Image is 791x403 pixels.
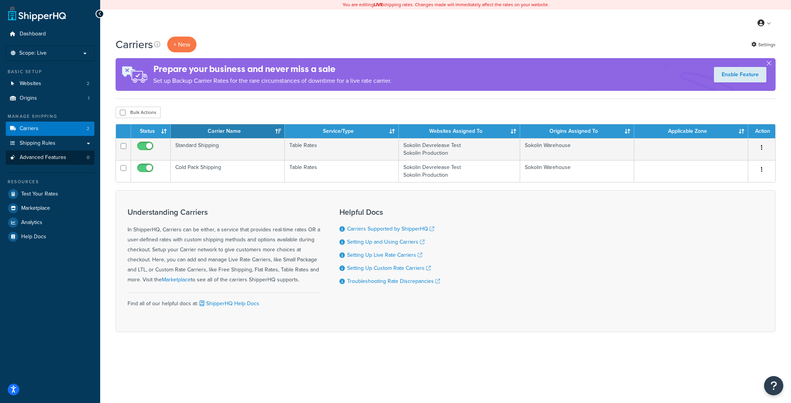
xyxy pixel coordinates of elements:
h3: Helpful Docs [339,208,440,216]
img: ad-rules-rateshop-fe6ec290ccb7230408bd80ed9643f0289d75e0ffd9eb532fc0e269fcd187b520.png [116,58,153,91]
span: Shipping Rules [20,140,55,147]
a: Test Your Rates [6,187,94,201]
a: Origins 1 [6,91,94,105]
a: Setting Up and Using Carriers [347,238,425,246]
span: Scope: Live [19,50,47,57]
div: Resources [6,179,94,185]
a: Troubleshooting Rate Discrepancies [347,277,440,285]
li: Websites [6,77,94,91]
span: Origins [20,95,37,102]
b: LIVE [374,1,383,8]
button: + New [167,37,196,52]
th: Origins Assigned To: activate to sort column ascending [520,124,634,138]
td: Sokolin Devrelease Test Sokolin Production [399,138,520,160]
span: Carriers [20,125,39,132]
th: Status: activate to sort column ascending [131,124,171,138]
td: Sokolin Warehouse [520,160,634,182]
a: Dashboard [6,27,94,41]
a: ShipperHQ Home [8,6,66,21]
span: Marketplace [21,205,50,212]
span: Test Your Rates [21,191,58,197]
th: Websites Assigned To: activate to sort column ascending [399,124,520,138]
span: 2 [87,125,89,132]
div: In ShipperHQ, Carriers can be either, a service that provides real-time rates OR a user-defined r... [128,208,320,285]
a: Shipping Rules [6,136,94,150]
td: Table Rates [285,138,399,160]
a: Settings [751,39,776,50]
td: Table Rates [285,160,399,182]
h4: Prepare your business and never miss a sale [153,63,391,75]
a: ShipperHQ Help Docs [198,299,259,308]
span: Dashboard [20,31,46,37]
button: Open Resource Center [764,376,783,395]
li: Advanced Features [6,150,94,165]
h1: Carriers [116,37,153,52]
div: Manage Shipping [6,113,94,120]
a: Setting Up Live Rate Carriers [347,251,422,259]
td: Cold Pack Shipping [171,160,285,182]
a: Carriers Supported by ShipperHQ [347,225,434,233]
a: Setting Up Custom Rate Carriers [347,264,431,272]
span: Advanced Features [20,154,66,161]
a: Marketplace [162,276,191,284]
a: Help Docs [6,230,94,244]
a: Analytics [6,216,94,229]
li: Carriers [6,122,94,136]
a: Advanced Features 0 [6,150,94,165]
td: Sokolin Warehouse [520,138,634,160]
span: Help Docs [21,234,46,240]
span: 1 [88,95,89,102]
span: 2 [87,80,89,87]
span: Analytics [21,219,42,226]
button: Bulk Actions [116,107,161,118]
a: Enable Feature [714,67,766,82]
a: Websites 2 [6,77,94,91]
td: Standard Shipping [171,138,285,160]
a: Marketplace [6,201,94,215]
li: Origins [6,91,94,105]
p: Set up Backup Carrier Rates for the rare circumstances of downtime for a live rate carrier. [153,75,391,86]
th: Carrier Name: activate to sort column ascending [171,124,285,138]
div: Find all of our helpful docs at: [128,293,320,309]
span: Websites [20,80,41,87]
div: Basic Setup [6,69,94,75]
th: Service/Type: activate to sort column ascending [285,124,399,138]
td: Sokolin Devrelease Test Sokolin Production [399,160,520,182]
span: 0 [87,154,89,161]
a: Carriers 2 [6,122,94,136]
th: Applicable Zone: activate to sort column ascending [634,124,748,138]
th: Action [748,124,775,138]
h3: Understanding Carriers [128,208,320,216]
